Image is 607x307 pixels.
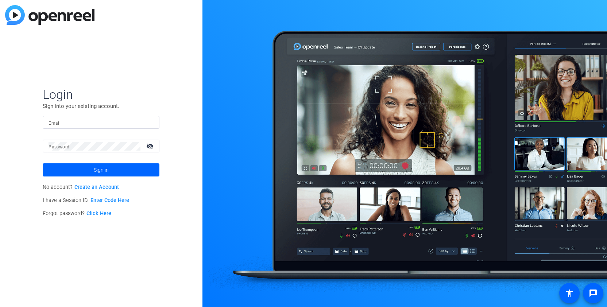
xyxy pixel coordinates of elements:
[43,102,159,110] p: Sign into your existing account.
[94,161,109,179] span: Sign in
[43,210,111,217] span: Forgot password?
[49,144,69,149] mat-label: Password
[43,197,129,203] span: I have a Session ID.
[43,184,119,190] span: No account?
[86,210,111,217] a: Click Here
[90,197,129,203] a: Enter Code Here
[565,289,574,298] mat-icon: accessibility
[49,121,61,126] mat-label: Email
[589,289,598,298] mat-icon: message
[43,87,159,102] span: Login
[142,141,159,151] mat-icon: visibility_off
[49,118,154,127] input: Enter Email Address
[43,163,159,176] button: Sign in
[5,5,94,25] img: blue-gradient.svg
[74,184,119,190] a: Create an Account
